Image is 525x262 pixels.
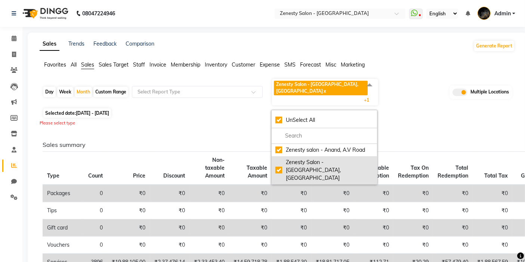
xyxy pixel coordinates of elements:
[311,202,354,219] td: ₹0
[393,185,433,202] td: ₹0
[494,10,511,18] span: Admin
[229,202,272,219] td: ₹0
[107,202,150,219] td: ₹0
[93,40,117,47] a: Feedback
[229,236,272,253] td: ₹0
[75,87,92,97] div: Month
[40,37,59,51] a: Sales
[205,157,225,179] span: Non-taxable Amount
[57,87,73,97] div: Week
[275,116,373,124] div: UnSelect All
[171,61,200,68] span: Membership
[354,236,393,253] td: ₹0
[84,185,107,202] td: 0
[433,185,473,202] td: ₹0
[311,219,354,236] td: ₹0
[311,236,354,253] td: ₹0
[433,236,473,253] td: ₹0
[354,219,393,236] td: ₹0
[232,61,255,68] span: Customer
[473,202,512,219] td: ₹0
[364,97,375,103] span: +1
[398,164,429,179] span: Tax On Redemption
[82,3,115,24] b: 08047224946
[473,185,512,202] td: ₹0
[325,61,336,68] span: Misc
[275,132,373,140] input: multiselect-search
[163,172,185,179] span: Discount
[229,219,272,236] td: ₹0
[19,3,70,24] img: logo
[133,172,145,179] span: Price
[189,202,229,219] td: ₹0
[43,185,84,202] td: Packages
[44,61,66,68] span: Favorites
[43,202,84,219] td: Tips
[354,185,393,202] td: ₹0
[393,219,433,236] td: ₹0
[71,61,77,68] span: All
[43,236,84,253] td: Vouchers
[260,61,280,68] span: Expense
[84,236,107,253] td: 0
[189,236,229,253] td: ₹0
[272,185,311,202] td: ₹0
[99,61,129,68] span: Sales Target
[275,158,373,182] div: Zenesty Salon - [GEOGRAPHIC_DATA], [GEOGRAPHIC_DATA]
[107,219,150,236] td: ₹0
[40,120,515,126] div: Please select type
[43,219,84,236] td: Gift card
[276,81,358,94] span: Zenesty Salon - [GEOGRAPHIC_DATA], [GEOGRAPHIC_DATA]
[107,236,150,253] td: ₹0
[393,236,433,253] td: ₹0
[150,219,189,236] td: ₹0
[149,61,166,68] span: Invoice
[81,61,94,68] span: Sales
[43,108,111,118] span: Selected date:
[47,172,59,179] span: Type
[189,185,229,202] td: ₹0
[323,88,326,94] a: x
[393,202,433,219] td: ₹0
[354,202,393,219] td: ₹0
[311,185,354,202] td: ₹0
[473,236,512,253] td: ₹0
[473,219,512,236] td: ₹0
[272,236,311,253] td: ₹0
[88,172,103,179] span: Count
[247,164,267,179] span: Taxable Amount
[438,164,468,179] span: Total Redemption
[150,236,189,253] td: ₹0
[284,61,296,68] span: SMS
[189,219,229,236] td: ₹0
[275,146,373,154] div: Zenesty salon - Anand, A.V Road
[76,110,109,116] span: [DATE] - [DATE]
[484,172,508,179] span: Total Tax
[433,202,473,219] td: ₹0
[150,202,189,219] td: ₹0
[433,219,473,236] td: ₹0
[68,40,84,47] a: Trends
[478,7,491,20] img: Admin
[43,87,56,97] div: Day
[229,185,272,202] td: ₹0
[107,185,150,202] td: ₹0
[474,41,514,51] button: Generate Report
[133,61,145,68] span: Staff
[84,219,107,236] td: 0
[341,61,365,68] span: Marketing
[126,40,154,47] a: Comparison
[300,61,321,68] span: Forecast
[93,87,128,97] div: Custom Range
[150,185,189,202] td: ₹0
[470,89,509,96] span: Multiple Locations
[205,61,227,68] span: Inventory
[272,219,311,236] td: ₹0
[272,202,311,219] td: ₹0
[43,141,509,148] h6: Sales summary
[84,202,107,219] td: 0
